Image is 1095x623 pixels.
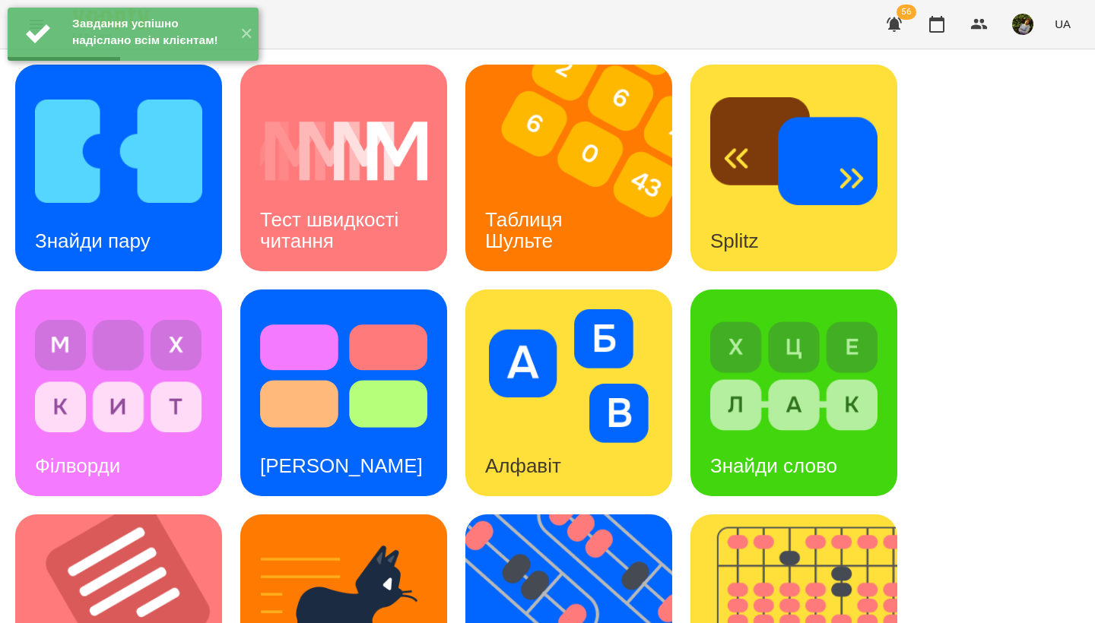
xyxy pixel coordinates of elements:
[710,309,878,443] img: Знайди слово
[15,65,222,271] a: Знайди паруЗнайди пару
[485,454,561,477] h3: Алфавіт
[35,454,120,477] h3: Філворди
[240,65,447,271] a: Тест швидкості читанняТест швидкості читання
[465,289,672,496] a: АлфавітАлфавіт
[240,289,447,496] a: Тест Струпа[PERSON_NAME]
[35,309,202,443] img: Філворди
[260,309,427,443] img: Тест Струпа
[260,208,404,251] h3: Тест швидкості читання
[710,454,837,477] h3: Знайди слово
[465,65,691,271] img: Таблиця Шульте
[1055,16,1071,32] span: UA
[35,84,202,218] img: Знайди пару
[260,84,427,218] img: Тест швидкості читання
[710,229,759,252] h3: Splitz
[485,309,652,443] img: Алфавіт
[1012,14,1033,35] img: b75e9dd987c236d6cf194ef640b45b7d.jpg
[897,5,916,20] span: 56
[72,15,228,49] div: Завдання успішно надіслано всім клієнтам!
[690,65,897,271] a: SplitzSplitz
[35,229,151,252] h3: Знайди пару
[690,289,897,496] a: Знайди словоЗнайди слово
[260,454,423,477] h3: [PERSON_NAME]
[485,208,568,251] h3: Таблиця Шульте
[1049,10,1077,38] button: UA
[15,289,222,496] a: ФілвордиФілворди
[465,65,672,271] a: Таблиця ШультеТаблиця Шульте
[710,84,878,218] img: Splitz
